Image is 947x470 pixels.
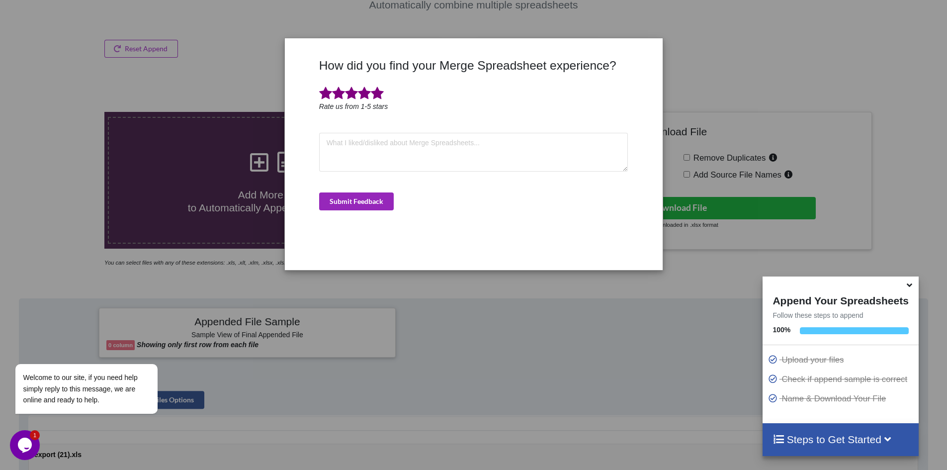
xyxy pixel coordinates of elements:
[763,310,918,320] p: Follow these steps to append
[773,326,790,334] b: 100 %
[10,274,189,425] iframe: chat widget
[10,430,42,460] iframe: chat widget
[773,433,908,446] h4: Steps to Get Started
[768,392,916,405] p: Name & Download Your File
[763,292,918,307] h4: Append Your Spreadsheets
[768,373,916,385] p: Check if append sample is correct
[768,354,916,366] p: Upload your files
[319,192,394,210] button: Submit Feedback
[319,58,628,73] h3: How did you find your Merge Spreadsheet experience?
[319,102,388,110] i: Rate us from 1-5 stars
